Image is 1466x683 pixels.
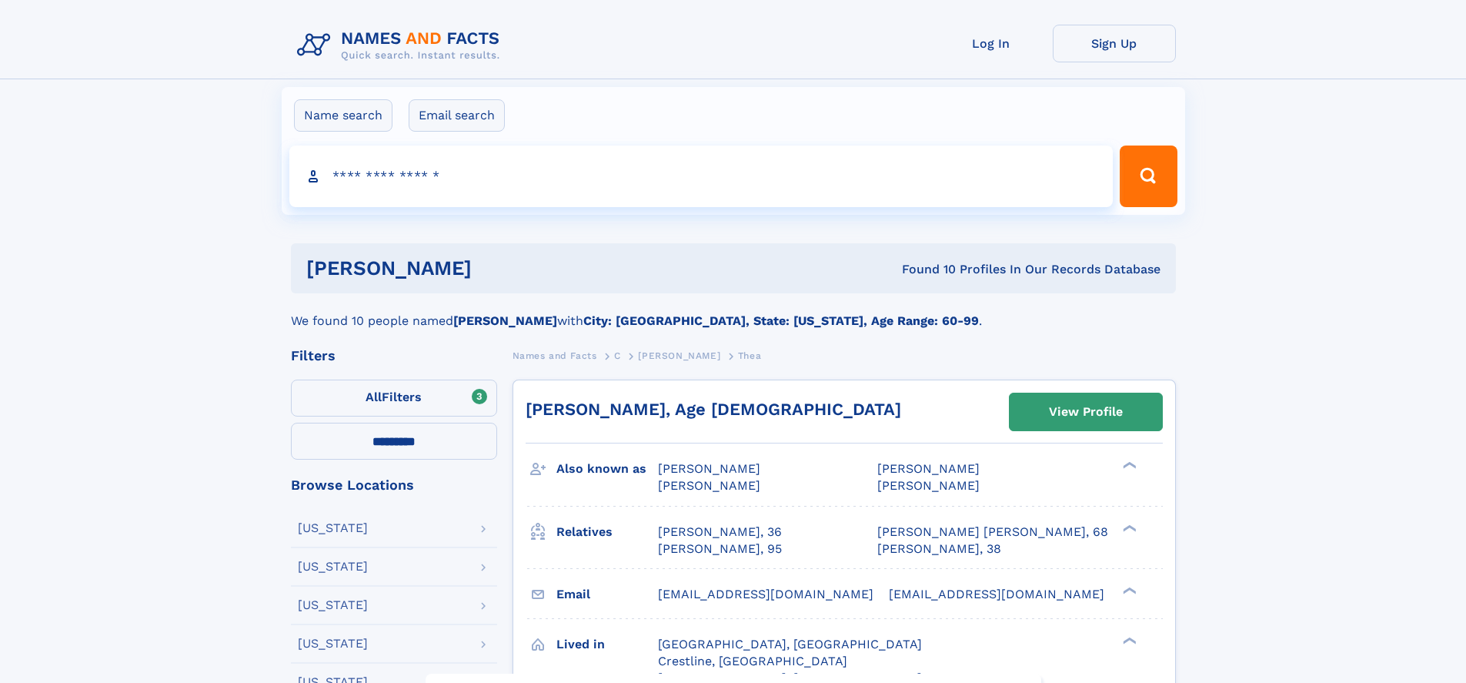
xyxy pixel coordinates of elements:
[877,461,980,476] span: [PERSON_NAME]
[1119,585,1137,595] div: ❯
[658,637,922,651] span: [GEOGRAPHIC_DATA], [GEOGRAPHIC_DATA]
[556,631,658,658] h3: Lived in
[291,478,497,492] div: Browse Locations
[306,259,687,278] h1: [PERSON_NAME]
[638,346,720,365] a: [PERSON_NAME]
[583,313,979,328] b: City: [GEOGRAPHIC_DATA], State: [US_STATE], Age Range: 60-99
[1119,460,1137,470] div: ❯
[658,654,847,668] span: Crestline, [GEOGRAPHIC_DATA]
[738,350,761,361] span: Thea
[1010,393,1162,430] a: View Profile
[513,346,597,365] a: Names and Facts
[1049,394,1123,430] div: View Profile
[291,380,497,417] label: Filters
[1120,146,1177,207] button: Search Button
[556,519,658,545] h3: Relatives
[638,350,720,361] span: [PERSON_NAME]
[658,478,760,493] span: [PERSON_NAME]
[930,25,1053,62] a: Log In
[686,261,1160,278] div: Found 10 Profiles In Our Records Database
[877,541,1001,557] a: [PERSON_NAME], 38
[298,522,368,534] div: [US_STATE]
[877,524,1108,541] a: [PERSON_NAME] [PERSON_NAME], 68
[298,638,368,650] div: [US_STATE]
[294,99,392,132] label: Name search
[658,587,873,601] span: [EMAIL_ADDRESS][DOMAIN_NAME]
[366,390,382,404] span: All
[291,293,1176,330] div: We found 10 people named with .
[658,461,760,476] span: [PERSON_NAME]
[658,524,782,541] a: [PERSON_NAME], 36
[1119,635,1137,645] div: ❯
[1119,523,1137,533] div: ❯
[556,581,658,608] h3: Email
[889,587,1104,601] span: [EMAIL_ADDRESS][DOMAIN_NAME]
[291,349,497,363] div: Filters
[614,346,621,365] a: C
[1053,25,1176,62] a: Sign Up
[289,146,1114,207] input: search input
[291,25,513,66] img: Logo Names and Facts
[556,456,658,482] h3: Also known as
[877,478,980,493] span: [PERSON_NAME]
[614,350,621,361] span: C
[658,541,782,557] a: [PERSON_NAME], 95
[526,400,901,419] a: [PERSON_NAME], Age [DEMOGRAPHIC_DATA]
[298,561,368,573] div: [US_STATE]
[298,599,368,611] div: [US_STATE]
[453,313,557,328] b: [PERSON_NAME]
[409,99,505,132] label: Email search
